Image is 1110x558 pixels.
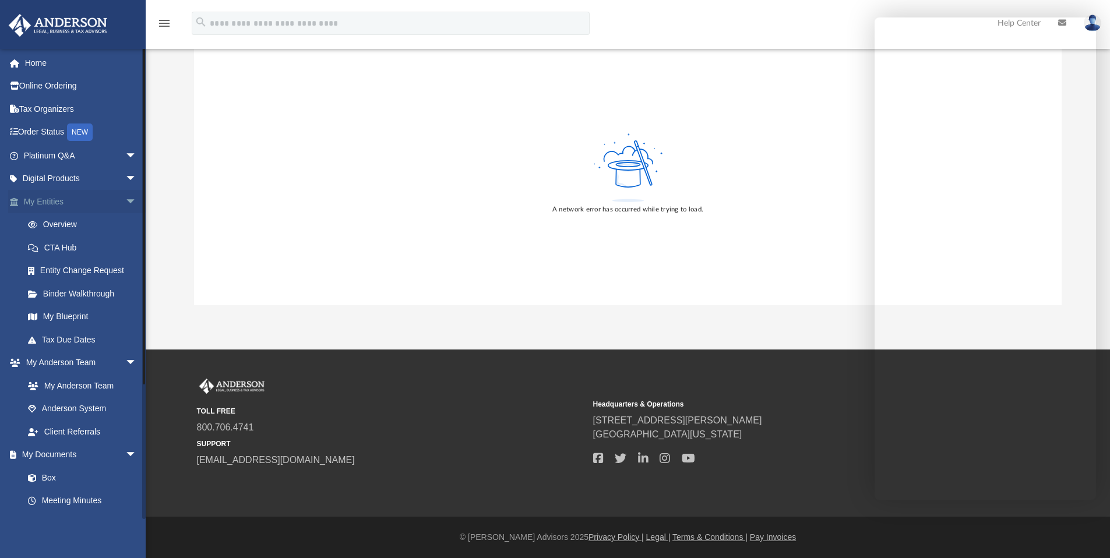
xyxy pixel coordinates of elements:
i: menu [157,16,171,30]
a: My Documentsarrow_drop_down [8,443,149,467]
div: NEW [67,123,93,141]
a: Privacy Policy | [589,532,644,542]
a: My Anderson Team [16,374,143,397]
span: arrow_drop_down [125,351,149,375]
a: My Blueprint [16,305,149,329]
span: arrow_drop_down [125,443,149,467]
a: Platinum Q&Aarrow_drop_down [8,144,154,167]
a: My Entitiesarrow_drop_down [8,190,154,213]
a: Order StatusNEW [8,121,154,144]
a: Binder Walkthrough [16,282,154,305]
iframe: Chat Window [875,17,1096,500]
a: Anderson System [16,397,149,421]
a: Terms & Conditions | [672,532,748,542]
a: Meeting Minutes [16,489,149,513]
i: search [195,16,207,29]
div: © [PERSON_NAME] Advisors 2025 [146,531,1110,543]
a: Digital Productsarrow_drop_down [8,167,154,190]
a: Tax Organizers [8,97,154,121]
a: Online Ordering [8,75,154,98]
img: User Pic [1084,15,1101,31]
a: [GEOGRAPHIC_DATA][US_STATE] [593,429,742,439]
a: Entity Change Request [16,259,154,282]
a: 800.706.4741 [197,422,254,432]
img: Anderson Advisors Platinum Portal [5,14,111,37]
a: [STREET_ADDRESS][PERSON_NAME] [593,415,762,425]
small: TOLL FREE [197,406,585,416]
a: Tax Due Dates [16,328,154,351]
small: Headquarters & Operations [593,399,981,409]
a: [EMAIL_ADDRESS][DOMAIN_NAME] [197,455,355,465]
div: A network error has occurred while trying to load. [552,204,703,215]
span: arrow_drop_down [125,190,149,214]
a: CTA Hub [16,236,154,259]
a: Legal | [646,532,671,542]
a: Overview [16,213,154,236]
small: SUPPORT [197,439,585,449]
a: Box [16,466,143,489]
a: Pay Invoices [750,532,796,542]
a: Client Referrals [16,420,149,443]
span: arrow_drop_down [125,167,149,191]
a: Forms Library [16,512,143,535]
a: My Anderson Teamarrow_drop_down [8,351,149,375]
a: Home [8,51,154,75]
img: Anderson Advisors Platinum Portal [197,379,267,394]
span: arrow_drop_down [125,144,149,168]
a: menu [157,22,171,30]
